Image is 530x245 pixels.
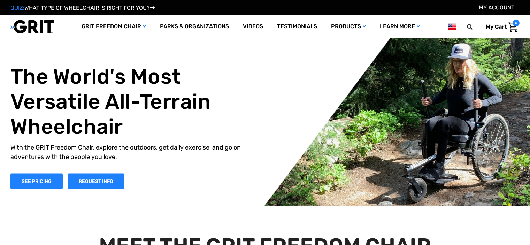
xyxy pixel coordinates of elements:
[236,15,270,38] a: Videos
[373,15,427,38] a: Learn More
[470,20,481,34] input: Search
[68,173,124,189] a: Slide number 1, Request Information
[486,23,507,30] span: My Cart
[448,22,456,31] img: us.png
[494,200,527,233] iframe: Tidio Chat
[508,22,518,32] img: Cart
[10,5,155,11] a: QUIZ:WHAT TYPE OF WHEELCHAIR IS RIGHT FOR YOU?
[10,5,24,11] span: QUIZ:
[10,143,256,161] p: With the GRIT Freedom Chair, explore the outdoors, get daily exercise, and go on adventures with ...
[513,20,520,26] span: 0
[481,20,520,34] a: Cart with 0 items
[10,20,54,34] img: GRIT All-Terrain Wheelchair and Mobility Equipment
[10,64,256,139] h1: The World's Most Versatile All-Terrain Wheelchair
[324,15,373,38] a: Products
[75,15,153,38] a: GRIT Freedom Chair
[153,15,236,38] a: Parks & Organizations
[270,15,324,38] a: Testimonials
[10,173,63,189] a: Shop Now
[479,4,514,11] a: Account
